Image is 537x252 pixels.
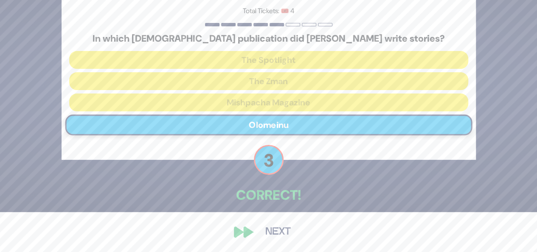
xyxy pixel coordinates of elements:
button: Olomeinu [65,115,472,136]
button: Next [253,222,303,242]
button: Mishpacha Magazine [69,93,468,111]
p: 3 [254,145,284,175]
button: The Zman [69,72,468,90]
h5: In which [DEMOGRAPHIC_DATA] publication did [PERSON_NAME] write stories? [69,33,468,44]
button: The Spotlight [69,51,468,69]
p: Correct! [62,185,476,205]
p: Total Tickets: 🎟️ 4 [69,6,468,16]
